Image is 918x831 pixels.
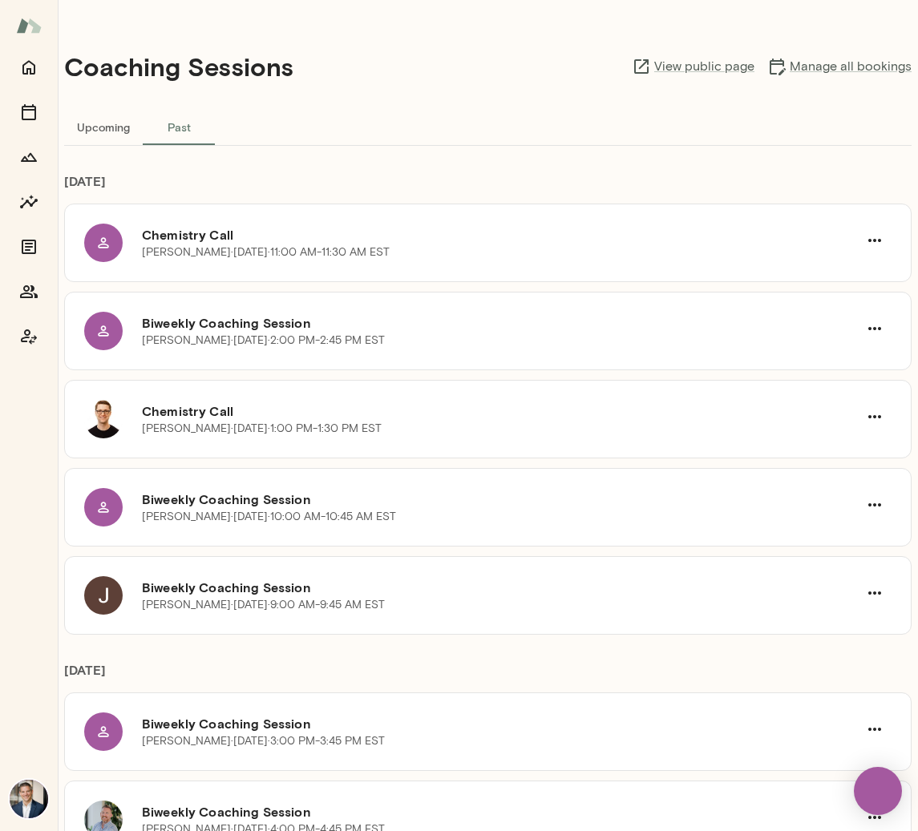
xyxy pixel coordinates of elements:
button: Members [13,276,45,308]
img: Mark Zschocke [10,780,48,818]
p: [PERSON_NAME] · [DATE] · 9:00 AM-9:45 AM EST [142,597,385,613]
h6: Chemistry Call [142,401,858,421]
h6: [DATE] [64,171,912,204]
a: View public page [632,57,754,76]
p: [PERSON_NAME] · [DATE] · 11:00 AM-11:30 AM EST [142,244,390,260]
p: [PERSON_NAME] · [DATE] · 2:00 PM-2:45 PM EST [142,333,385,349]
button: Coach app [13,321,45,353]
h6: Chemistry Call [142,225,858,244]
button: Upcoming [64,107,143,146]
h6: Biweekly Coaching Session [142,802,858,821]
h6: Biweekly Coaching Session [142,714,858,733]
button: Sessions [13,96,45,128]
a: Manage all bookings [767,57,912,76]
p: [PERSON_NAME] · [DATE] · 10:00 AM-10:45 AM EST [142,509,396,525]
h6: [DATE] [64,660,912,692]
h6: Biweekly Coaching Session [142,313,858,333]
h6: Biweekly Coaching Session [142,578,858,597]
button: Insights [13,186,45,218]
img: Mento [16,10,42,41]
button: Documents [13,231,45,263]
h4: Coaching Sessions [64,51,293,82]
div: basic tabs example [64,107,912,146]
p: [PERSON_NAME] · [DATE] · 1:00 PM-1:30 PM EST [142,421,382,437]
h6: Biweekly Coaching Session [142,490,858,509]
button: Past [143,107,215,146]
button: Growth Plan [13,141,45,173]
p: [PERSON_NAME] · [DATE] · 3:00 PM-3:45 PM EST [142,733,385,749]
button: Home [13,51,45,83]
